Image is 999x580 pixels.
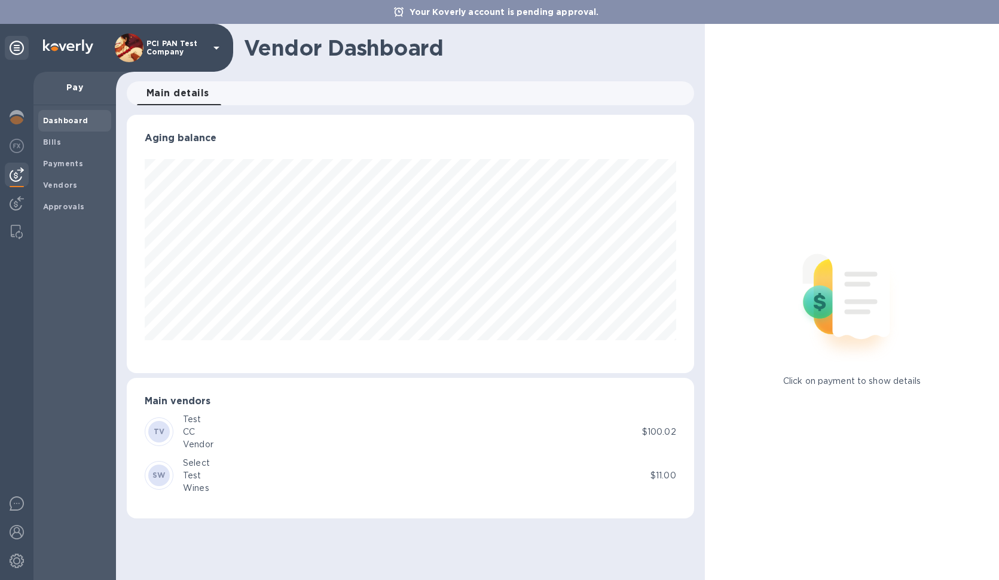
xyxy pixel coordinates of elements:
b: TV [154,427,165,436]
p: Your Koverly account is pending approval. [404,6,604,18]
div: Test [183,413,213,426]
h3: Main vendors [145,396,676,407]
b: Bills [43,138,61,146]
div: Select [183,457,210,469]
p: $100.02 [642,426,676,438]
span: Main details [146,85,209,102]
img: Logo [43,39,93,54]
b: Vendors [43,181,78,190]
b: Dashboard [43,116,88,125]
img: Foreign exchange [10,139,24,153]
p: $11.00 [650,469,676,482]
h3: Aging balance [145,133,676,144]
h1: Vendor Dashboard [244,35,686,60]
b: Payments [43,159,83,168]
div: Test [183,469,210,482]
b: SW [152,471,166,480]
b: Approvals [43,202,85,211]
p: PCI PAN Test Company [146,39,206,56]
div: CC [183,426,213,438]
p: Click on payment to show details [783,375,921,387]
div: Vendor [183,438,213,451]
div: Wines [183,482,210,494]
p: Pay [43,81,106,93]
